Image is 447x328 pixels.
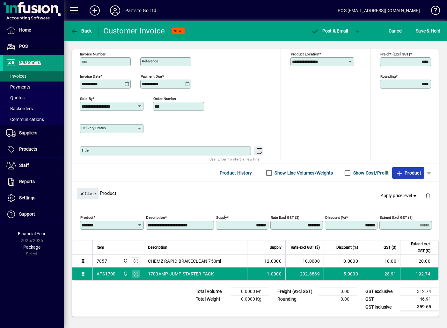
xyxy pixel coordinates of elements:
[80,96,92,101] mat-label: Sold by
[148,244,167,251] span: Description
[392,167,424,179] button: Product
[416,28,418,33] span: S
[416,26,440,36] span: ave & Hold
[380,215,413,220] mat-label: Extend excl GST ($)
[387,25,404,37] button: Cancel
[97,244,104,251] span: Item
[23,245,40,250] span: Package
[79,189,96,199] span: Close
[3,71,64,82] a: Invoices
[400,303,439,311] td: 359.65
[384,244,396,251] span: GST ($)
[274,288,319,296] td: Freight (excl GST)
[3,103,64,114] a: Backorders
[264,258,282,264] span: 12.0000
[362,288,400,296] td: GST exclusive
[6,117,44,122] span: Communications
[193,288,231,296] td: Total Volume
[420,193,436,198] app-page-header-button: Delete
[3,174,64,190] a: Reports
[97,271,116,277] div: APS1700
[3,141,64,157] a: Products
[18,231,46,236] span: Financial Year
[148,271,214,277] span: 1700AMP JUMP STARTER PACK
[121,270,129,277] span: DAE - Bulk Store
[19,60,41,65] span: Customers
[153,96,176,101] mat-label: Order number
[389,26,403,36] span: Cancel
[322,28,325,33] span: P
[19,27,31,32] span: Home
[3,190,64,206] a: Settings
[3,39,64,54] a: POS
[3,114,64,125] a: Communications
[324,267,362,280] td: 5.0000
[362,255,400,267] td: 18.00
[380,52,410,56] mat-label: Freight (excl GST)
[216,215,227,220] mat-label: Supply
[380,74,396,79] mat-label: Rounding
[362,267,400,280] td: 28.91
[400,255,438,267] td: 120.00
[19,146,37,152] span: Products
[19,179,35,184] span: Reports
[19,130,37,135] span: Suppliers
[19,195,35,200] span: Settings
[3,158,64,174] a: Staff
[75,190,100,196] app-page-header-button: Close
[404,240,430,254] span: Extend excl GST ($)
[104,26,165,36] div: Customer Invoice
[291,244,320,251] span: Rate excl GST ($)
[3,125,64,141] a: Suppliers
[308,25,351,37] button: Post & Email
[121,258,129,265] span: DAE - Bulk Store
[324,255,362,267] td: 0.0000
[19,163,29,168] span: Staff
[311,28,348,33] span: ost & Email
[3,92,64,103] a: Quotes
[381,192,418,199] span: Apply price level
[19,211,35,217] span: Support
[69,25,93,37] button: Back
[209,155,260,163] mat-hint: Use 'Enter' to start a new line
[378,190,421,202] button: Apply price level
[426,1,439,22] a: Knowledge Base
[81,126,106,130] mat-label: Delivery status
[174,29,182,33] span: NEW
[105,5,125,16] button: Profile
[319,296,357,303] td: 0.00
[395,168,421,178] span: Product
[217,167,255,179] button: Product History
[146,215,165,220] mat-label: Description
[362,303,400,311] td: GST inclusive
[6,106,33,111] span: Backorders
[19,44,28,49] span: POS
[80,215,93,220] mat-label: Product
[81,148,89,153] mat-label: Title
[271,215,299,220] mat-label: Rate excl GST ($)
[64,25,99,37] app-page-header-button: Back
[125,5,158,16] div: Parts to Go Ltd.
[220,168,252,178] span: Product History
[72,182,439,205] div: Product
[400,267,438,280] td: 192.74
[325,215,346,220] mat-label: Discount (%)
[414,25,442,37] button: Save & Hold
[319,288,357,296] td: 0.00
[338,5,420,16] div: POS [EMAIL_ADDRESS][DOMAIN_NAME]
[77,188,99,199] button: Close
[3,82,64,92] a: Payments
[142,59,158,63] mat-label: Reference
[97,258,107,264] div: 7857
[3,206,64,222] a: Support
[80,52,106,56] mat-label: Invoice number
[400,296,439,303] td: 46.91
[193,296,231,303] td: Total Weight
[267,271,282,277] span: 1.0000
[141,74,162,79] mat-label: Payment due
[84,5,105,16] button: Add
[362,296,400,303] td: GST
[270,244,282,251] span: Supply
[6,74,26,79] span: Invoices
[3,22,64,38] a: Home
